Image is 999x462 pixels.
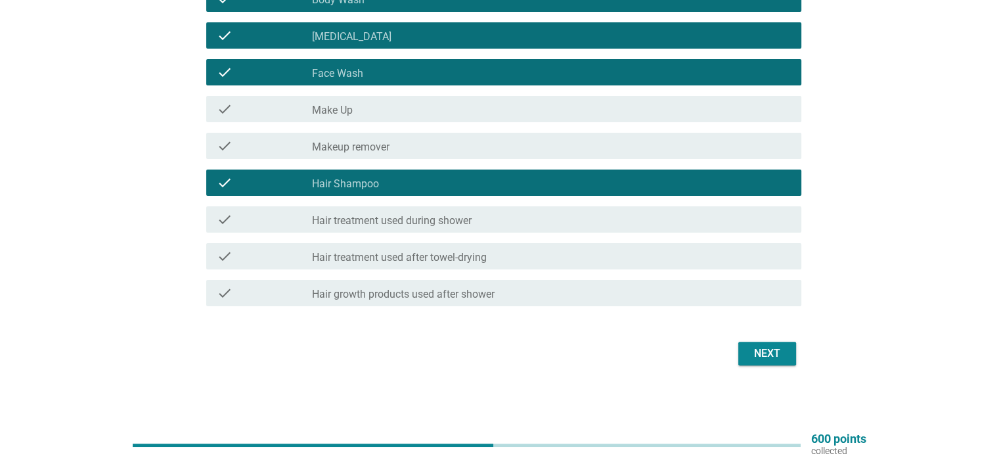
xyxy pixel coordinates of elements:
[312,67,363,80] label: Face Wash
[811,433,866,445] p: 600 points
[217,285,233,301] i: check
[217,248,233,264] i: check
[217,64,233,80] i: check
[312,141,389,154] label: Makeup remover
[217,101,233,117] i: check
[312,104,353,117] label: Make Up
[312,288,495,301] label: Hair growth products used after shower
[312,30,391,43] label: [MEDICAL_DATA]
[738,342,796,365] button: Next
[312,177,379,191] label: Hair Shampoo
[749,346,786,361] div: Next
[217,212,233,227] i: check
[217,175,233,191] i: check
[312,251,487,264] label: Hair treatment used after towel-drying
[217,138,233,154] i: check
[217,28,233,43] i: check
[312,214,472,227] label: Hair treatment used during shower
[811,445,866,457] p: collected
